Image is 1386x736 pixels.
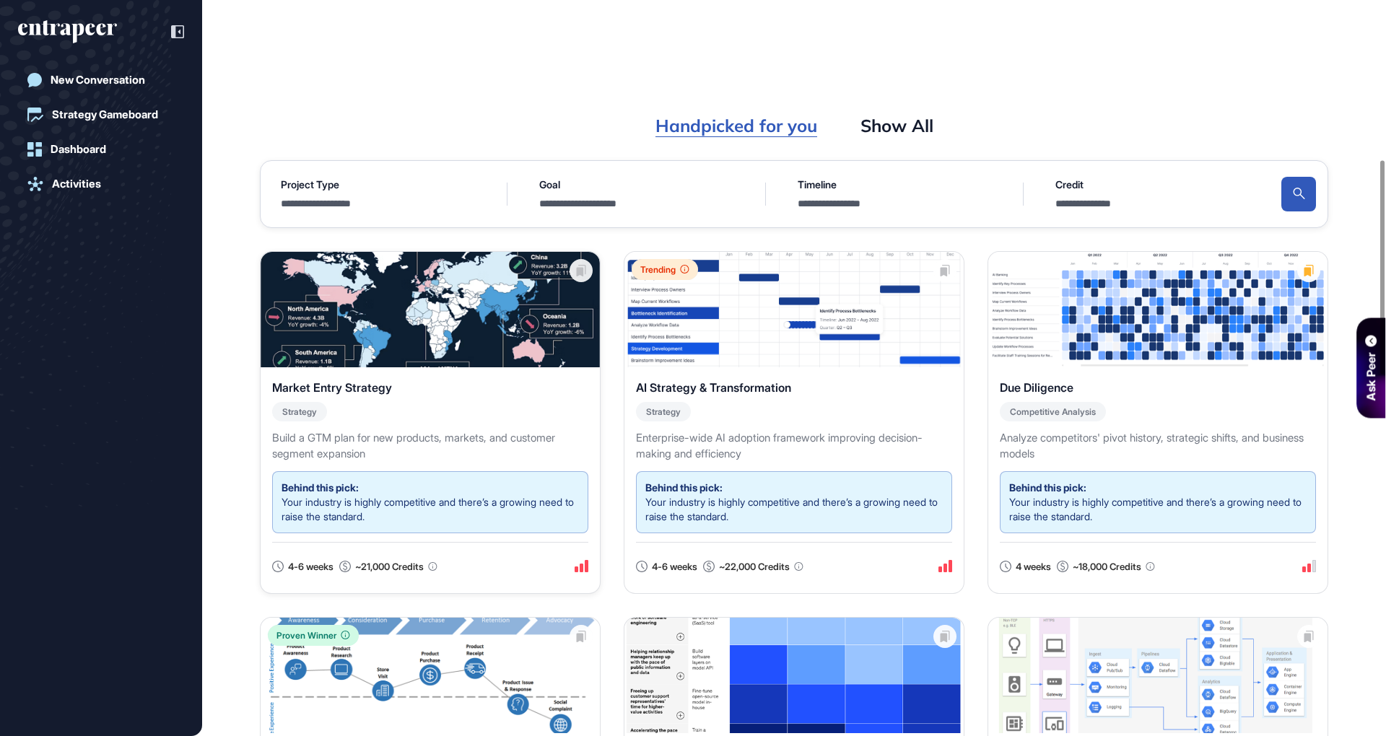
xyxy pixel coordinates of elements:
[636,379,791,396] span: AI Strategy & Transformation
[860,115,933,137] div: Show All
[282,481,359,494] strong: Behind this pick:
[51,143,106,156] div: Dashboard
[52,178,101,190] div: Activities
[281,177,475,192] div: Project Type
[652,560,697,573] span: 4-6 weeks
[645,496,938,522] span: Your industry is highly competitive and there’s a growing need to raise the standard.
[18,100,184,129] a: Strategy Gameboard
[988,618,1328,733] img: Cloud Optimization & Core Systems Modernization
[646,406,681,417] span: Strategy
[1362,353,1380,401] div: Ask Peer
[18,20,117,43] div: entrapeer-logo
[624,618,964,733] img: Payments Modernization Project
[282,496,574,522] span: Your industry is highly competitive and there’s a growing need to raise the standard.
[1009,496,1302,522] span: Your industry is highly competitive and there’s a growing need to raise the standard.
[624,252,964,367] img: AI Strategy & Transformation
[655,115,817,137] div: Handpicked for you
[1000,379,1073,396] span: Due Diligence
[52,108,158,121] div: Strategy Gameboard
[261,618,600,733] img: Customer Experience Optimization
[719,560,790,573] span: ~22,000 Credits
[988,252,1328,367] img: Due Diligence
[288,560,334,573] span: 4-6 weeks
[18,66,184,95] a: New Conversation
[640,264,676,275] span: Trending
[645,481,723,494] strong: Behind this pick:
[539,177,733,192] div: Goal
[798,177,992,192] div: Timeline
[1009,481,1086,494] strong: Behind this pick:
[272,430,588,463] p: Build a GTM plan for new products, markets, and customer segment expansion
[276,630,336,641] span: Proven Winner
[1073,560,1141,573] span: ~18,000 Credits
[1010,406,1096,417] span: Competitive Analysis
[272,379,392,396] span: Market Entry Strategy
[18,135,184,164] a: Dashboard
[51,74,145,87] div: New Conversation
[355,560,424,573] span: ~21,000 Credits
[636,430,952,463] p: Enterprise-wide AI adoption framework improving decision-making and efficiency
[18,170,184,198] a: Activities
[1055,177,1250,192] div: Credit
[261,252,600,367] img: Market Entry Strategy
[1016,560,1051,573] span: 4 weeks
[282,406,317,417] span: Strategy
[1000,430,1316,463] p: Analyze competitors' pivot history, strategic shifts, and business models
